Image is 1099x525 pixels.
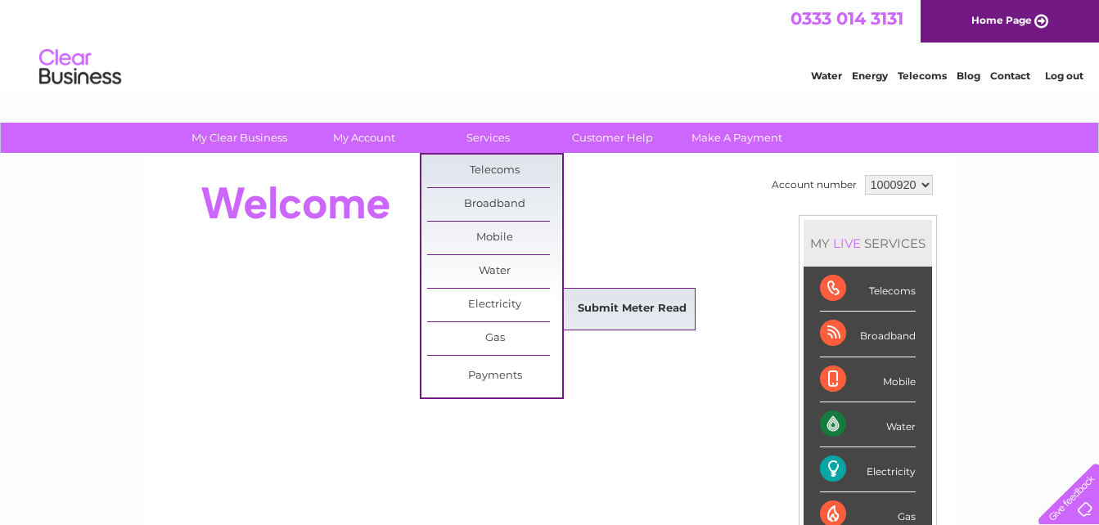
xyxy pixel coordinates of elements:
a: 0333 014 3131 [790,8,903,29]
div: Telecoms [820,267,916,312]
a: Water [811,70,842,82]
a: Log out [1045,70,1083,82]
a: My Account [296,123,431,153]
a: My Clear Business [172,123,307,153]
a: Telecoms [898,70,947,82]
a: Broadband [427,188,562,221]
div: Water [820,402,916,447]
div: LIVE [830,236,864,251]
td: Account number [768,171,861,199]
div: MY SERVICES [804,220,932,267]
a: Energy [852,70,888,82]
a: Blog [957,70,980,82]
a: Electricity [427,289,562,321]
div: Clear Business is a trading name of Verastar Limited (registered in [GEOGRAPHIC_DATA] No. 3667643... [164,9,937,79]
a: Payments [427,360,562,393]
a: Submit Meter Read [565,293,700,325]
a: Services [421,123,556,153]
a: Mobile [427,222,562,254]
div: Electricity [820,447,916,492]
a: Customer Help [545,123,680,153]
a: Gas [427,322,562,355]
a: Contact [990,70,1030,82]
img: logo.png [38,43,122,92]
a: Water [427,255,562,288]
div: Mobile [820,357,916,402]
a: Make A Payment [669,123,804,153]
a: Telecoms [427,155,562,187]
div: Broadband [820,312,916,357]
